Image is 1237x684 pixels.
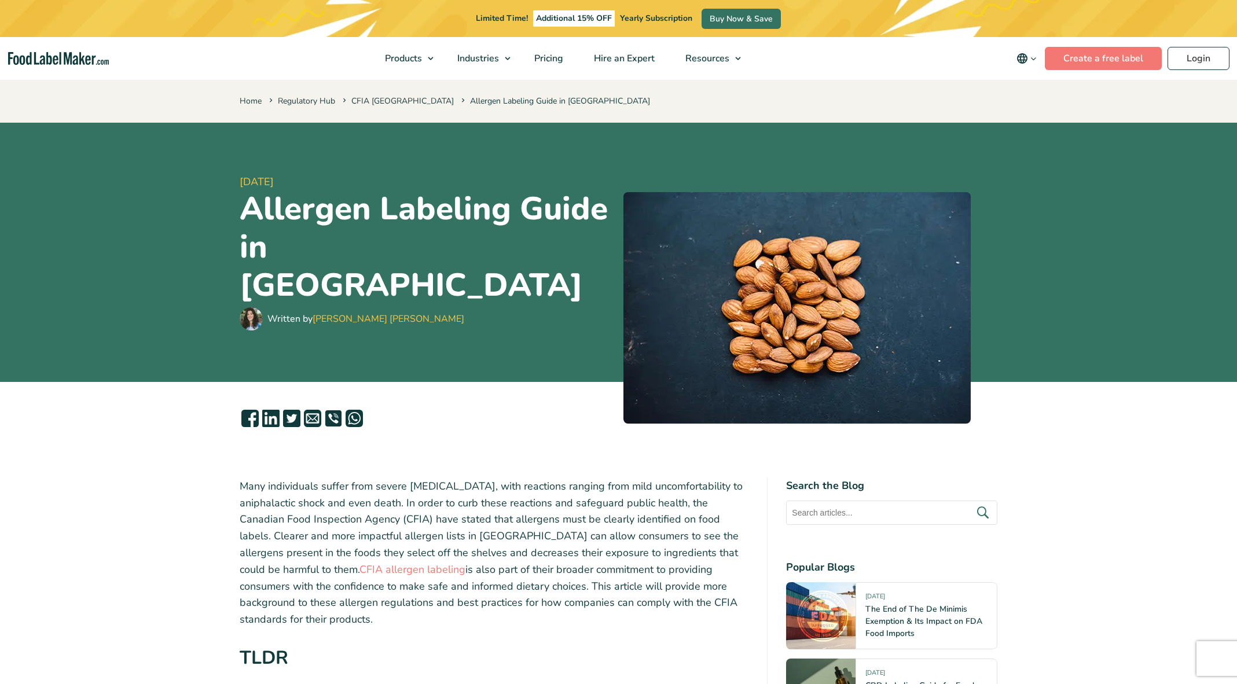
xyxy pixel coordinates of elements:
a: [PERSON_NAME] [PERSON_NAME] [313,312,464,325]
input: Search articles... [786,501,997,525]
a: Hire an Expert [579,37,667,80]
a: Login [1168,47,1229,70]
a: Regulatory Hub [278,95,335,106]
span: Allergen Labeling Guide in [GEOGRAPHIC_DATA] [459,95,650,106]
h4: Search the Blog [786,478,997,494]
strong: TLDR [240,645,288,670]
span: [DATE] [865,592,885,605]
a: Home [240,95,262,106]
h4: Popular Blogs [786,560,997,575]
a: Create a free label [1045,47,1162,70]
a: The End of The De Minimis Exemption & Its Impact on FDA Food Imports [865,604,982,639]
span: [DATE] [865,668,885,682]
span: Limited Time! [476,13,528,24]
span: Industries [454,52,500,65]
a: CFIA allergen labeling [359,562,465,576]
a: Pricing [519,37,576,80]
h1: Allergen Labeling Guide in [GEOGRAPHIC_DATA] [240,190,614,304]
span: Yearly Subscription [620,13,692,24]
img: Maria Abi Hanna - Food Label Maker [240,307,263,330]
a: Products [370,37,439,80]
span: Products [381,52,423,65]
a: Resources [670,37,747,80]
p: Many individuals suffer from severe [MEDICAL_DATA], with reactions ranging from mild uncomfortabi... [240,478,749,628]
span: Additional 15% OFF [533,10,615,27]
a: Buy Now & Save [702,9,781,29]
a: CFIA [GEOGRAPHIC_DATA] [351,95,454,106]
span: Hire an Expert [590,52,656,65]
span: Resources [682,52,731,65]
span: [DATE] [240,174,614,190]
a: Industries [442,37,516,80]
span: Pricing [531,52,564,65]
div: Written by [267,312,464,326]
